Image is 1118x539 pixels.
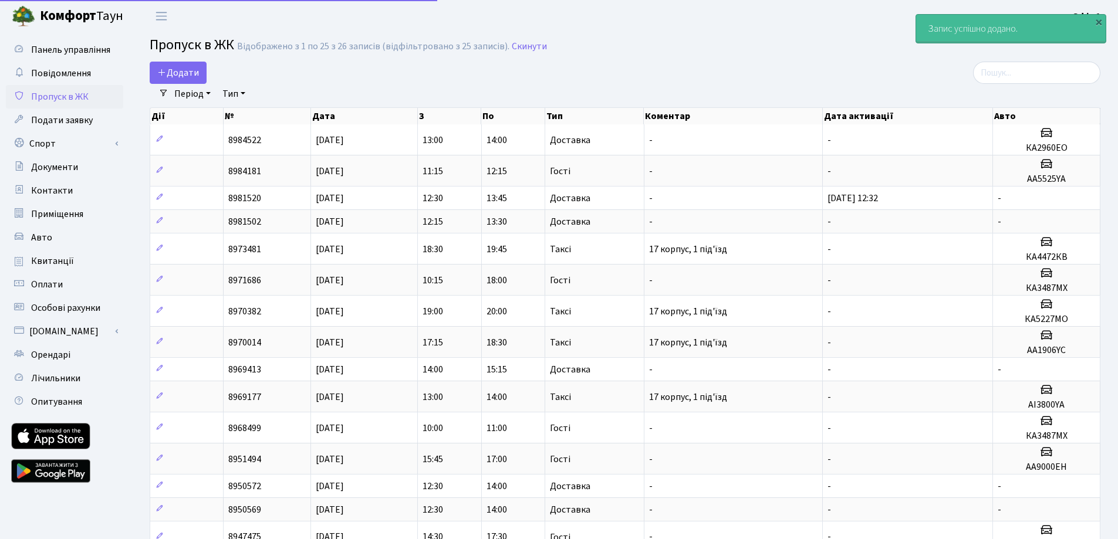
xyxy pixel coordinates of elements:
[827,453,831,466] span: -
[550,217,590,226] span: Доставка
[649,305,727,318] span: 17 корпус, 1 під'їзд
[31,114,93,127] span: Подати заявку
[487,422,507,435] span: 11:00
[423,336,443,349] span: 17:15
[649,363,653,376] span: -
[1072,9,1104,23] a: Офіс 1.
[649,274,653,287] span: -
[6,179,123,202] a: Контакти
[150,35,234,55] span: Пропуск в ЖК
[423,192,443,205] span: 12:30
[550,167,570,176] span: Гості
[150,62,207,84] a: Додати
[316,503,344,516] span: [DATE]
[6,320,123,343] a: [DOMAIN_NAME]
[31,90,89,103] span: Пропуск в ЖК
[550,423,570,433] span: Гості
[316,422,344,435] span: [DATE]
[316,363,344,376] span: [DATE]
[973,62,1100,84] input: Пошук...
[316,192,344,205] span: [DATE]
[6,226,123,249] a: Авто
[228,480,261,493] span: 8950572
[649,480,653,493] span: -
[827,165,831,178] span: -
[423,215,443,228] span: 12:15
[827,274,831,287] span: -
[31,43,110,56] span: Панель управління
[157,66,199,79] span: Додати
[827,134,831,147] span: -
[487,243,507,256] span: 19:45
[316,453,344,466] span: [DATE]
[31,278,63,291] span: Оплати
[649,165,653,178] span: -
[418,108,481,124] th: З
[827,480,831,493] span: -
[423,503,443,516] span: 12:30
[827,503,831,516] span: -
[316,165,344,178] span: [DATE]
[31,395,82,408] span: Опитування
[487,215,507,228] span: 13:30
[228,391,261,404] span: 8969177
[316,215,344,228] span: [DATE]
[487,134,507,147] span: 14:00
[423,422,443,435] span: 10:00
[827,192,878,205] span: [DATE] 12:32
[228,165,261,178] span: 8984181
[316,274,344,287] span: [DATE]
[423,480,443,493] span: 12:30
[649,336,727,349] span: 17 корпус, 1 під'їзд
[998,283,1095,294] h5: КА3487МХ
[1093,16,1105,28] div: ×
[423,134,443,147] span: 13:00
[228,192,261,205] span: 8981520
[827,215,831,228] span: -
[998,192,1001,205] span: -
[998,345,1095,356] h5: АА1906YC
[228,422,261,435] span: 8968499
[998,174,1095,185] h5: АА5525YA
[998,252,1095,263] h5: КА4472КВ
[998,462,1095,473] h5: АА9000ЕН
[40,6,123,26] span: Таун
[224,108,311,124] th: №
[649,453,653,466] span: -
[6,202,123,226] a: Приміщення
[550,455,570,464] span: Гості
[998,314,1095,325] h5: КА5227МО
[550,245,571,254] span: Таксі
[1072,10,1104,23] b: Офіс 1.
[228,363,261,376] span: 8969413
[649,503,653,516] span: -
[31,372,80,385] span: Лічильники
[6,343,123,367] a: Орендарі
[6,367,123,390] a: Лічильники
[649,243,727,256] span: 17 корпус, 1 під'їзд
[487,336,507,349] span: 18:30
[649,391,727,404] span: 17 корпус, 1 під'їзд
[6,109,123,132] a: Подати заявку
[827,243,831,256] span: -
[423,243,443,256] span: 18:30
[6,296,123,320] a: Особові рахунки
[31,231,52,244] span: Авто
[827,336,831,349] span: -
[228,453,261,466] span: 8951494
[487,192,507,205] span: 13:45
[487,503,507,516] span: 14:00
[316,305,344,318] span: [DATE]
[31,67,91,80] span: Повідомлення
[487,453,507,466] span: 17:00
[31,301,100,314] span: Особові рахунки
[228,274,261,287] span: 8971686
[228,503,261,516] span: 8950569
[423,363,443,376] span: 14:00
[316,391,344,404] span: [DATE]
[311,108,418,124] th: Дата
[316,243,344,256] span: [DATE]
[6,155,123,179] a: Документи
[147,6,176,26] button: Переключити навігацію
[545,108,644,124] th: Тип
